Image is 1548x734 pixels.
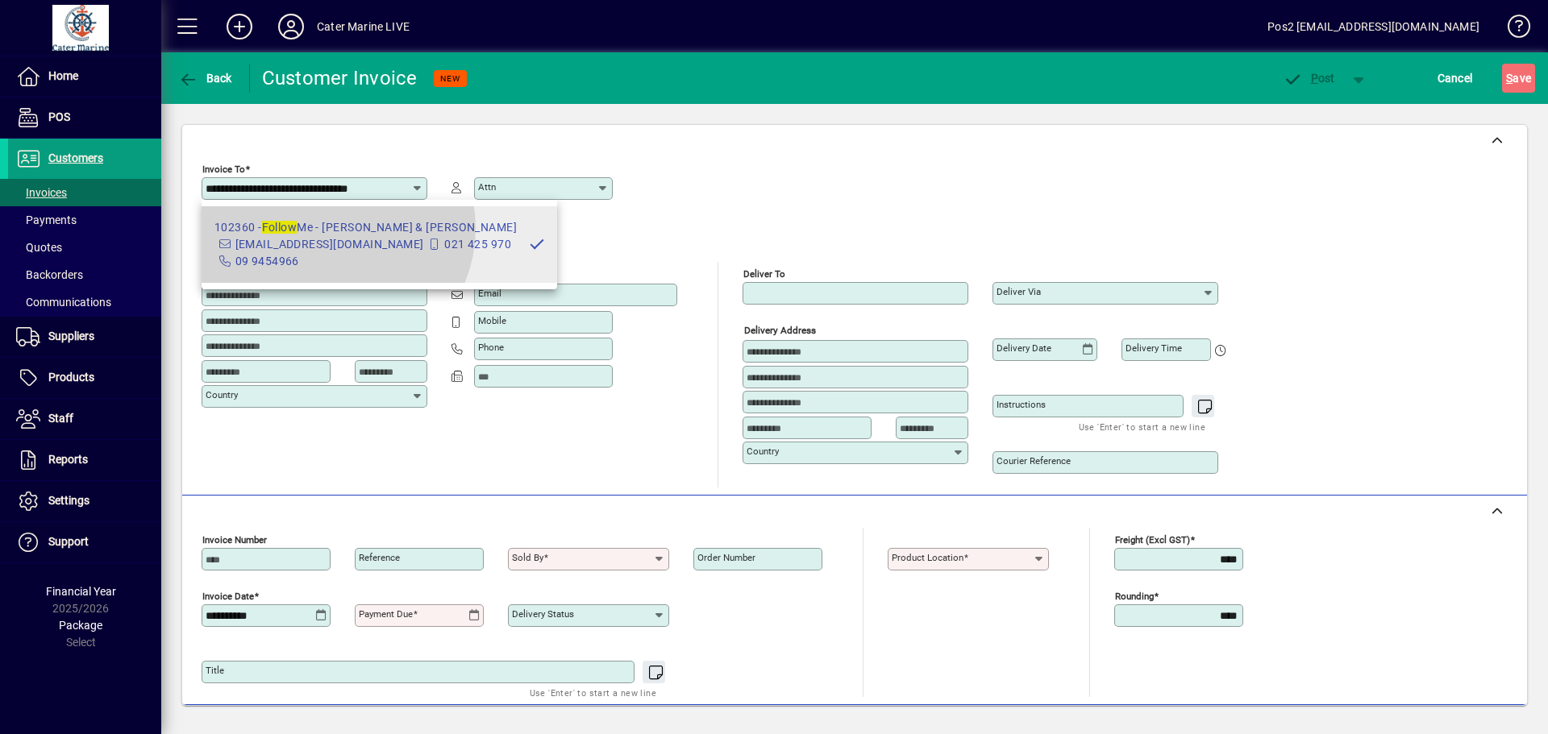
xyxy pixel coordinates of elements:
[16,214,77,226] span: Payments
[478,181,496,193] mat-label: Attn
[8,261,161,288] a: Backorders
[1115,591,1154,602] mat-label: Rounding
[743,268,785,280] mat-label: Deliver To
[8,206,161,234] a: Payments
[48,151,103,164] span: Customers
[202,591,254,602] mat-label: Invoice date
[59,619,102,632] span: Package
[16,268,83,281] span: Backorders
[997,399,1046,410] mat-label: Instructions
[48,453,88,466] span: Reports
[697,552,755,563] mat-label: Order number
[892,552,963,563] mat-label: Product location
[747,446,779,457] mat-label: Country
[440,73,460,84] span: NEW
[214,12,265,41] button: Add
[1311,72,1318,85] span: P
[359,552,400,563] mat-label: Reference
[1283,72,1335,85] span: ost
[202,164,245,175] mat-label: Invoice To
[530,683,656,702] mat-hint: Use 'Enter' to start a new line
[1438,65,1473,91] span: Cancel
[8,358,161,398] a: Products
[317,14,410,39] div: Cater Marine LIVE
[202,534,267,545] mat-label: Invoice number
[406,256,431,282] button: Copy to Delivery address
[478,315,506,326] mat-label: Mobile
[16,186,67,199] span: Invoices
[206,389,238,400] mat-label: Country
[206,665,224,676] mat-label: Title
[8,481,161,521] a: Settings
[478,342,504,353] mat-label: Phone
[1126,342,1182,354] mat-label: Delivery time
[48,412,73,425] span: Staff
[1506,65,1531,91] span: ave
[8,317,161,357] a: Suppliers
[478,288,501,299] mat-label: Email
[1275,64,1343,93] button: Post
[997,342,1051,354] mat-label: Delivery date
[1267,14,1479,39] div: Pos2 [EMAIL_ADDRESS][DOMAIN_NAME]
[8,97,161,138] a: POS
[8,234,161,261] a: Quotes
[48,110,70,123] span: POS
[48,330,94,342] span: Suppliers
[48,494,89,507] span: Settings
[16,296,111,309] span: Communications
[1079,417,1205,436] mat-hint: Use 'Enter' to start a new line
[512,552,543,563] mat-label: Sold by
[16,241,62,254] span: Quotes
[359,608,413,620] mat-label: Payment due
[174,64,236,93] button: Back
[262,65,418,91] div: Customer Invoice
[46,585,116,598] span: Financial Year
[1506,72,1513,85] span: S
[1502,64,1535,93] button: Save
[1115,534,1190,545] mat-label: Freight (excl GST)
[48,371,94,384] span: Products
[8,440,161,480] a: Reports
[48,69,78,82] span: Home
[8,522,161,562] a: Support
[1496,3,1528,56] a: Knowledge Base
[265,12,317,41] button: Profile
[997,455,1071,467] mat-label: Courier Reference
[8,179,161,206] a: Invoices
[178,72,232,85] span: Back
[8,56,161,97] a: Home
[997,286,1041,297] mat-label: Deliver via
[512,608,574,620] mat-label: Delivery status
[48,535,89,548] span: Support
[161,64,250,93] app-page-header-button: Back
[8,399,161,439] a: Staff
[1434,64,1477,93] button: Cancel
[8,288,161,316] a: Communications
